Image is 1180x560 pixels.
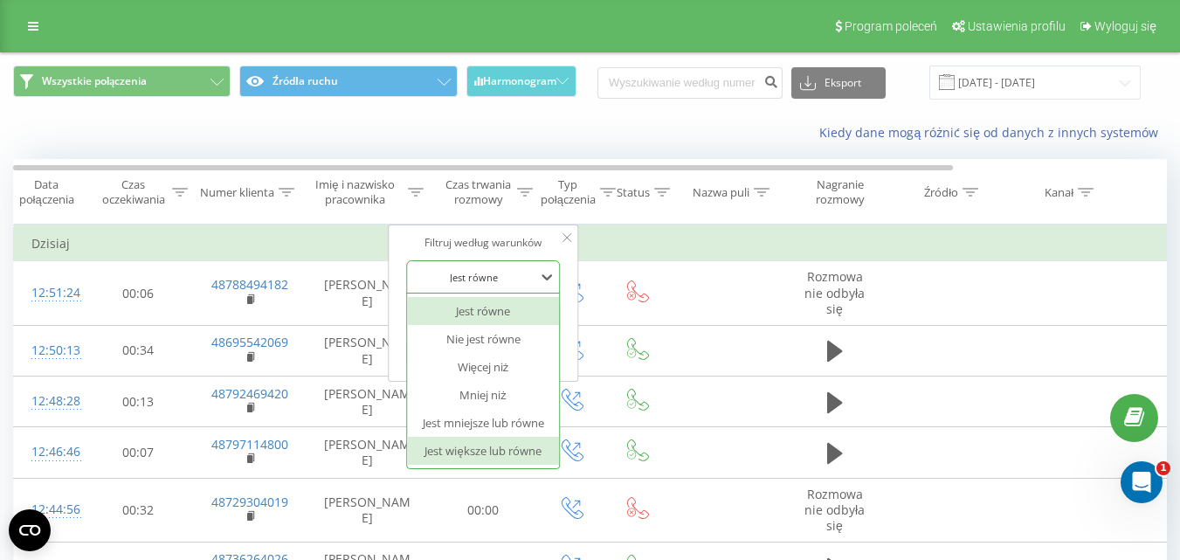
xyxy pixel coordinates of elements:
[406,234,560,252] div: Filtruj według warunków
[407,381,559,409] div: Mniej niż
[444,177,513,207] div: Czas trwania rozmowy
[804,268,865,316] span: Rozmowa nie odbyła się
[819,124,1167,141] a: Kiedy dane mogą różnić się od danych z innych systemów
[968,19,1066,33] span: Ustawienia profilu
[407,437,559,465] div: Jest większe lub równe
[84,427,193,478] td: 00:07
[407,325,559,353] div: Nie jest równe
[483,75,556,87] span: Harmonogram
[307,325,429,376] td: [PERSON_NAME]
[845,19,937,33] span: Program poleceń
[797,177,882,207] div: Nagranie rozmowy
[84,377,193,427] td: 00:13
[307,261,429,326] td: [PERSON_NAME]
[307,478,429,543] td: [PERSON_NAME]
[84,261,193,326] td: 00:06
[791,67,886,99] button: Eksport
[31,493,66,527] div: 12:44:56
[1156,461,1170,475] span: 1
[14,177,79,207] div: Data połączenia
[239,66,457,97] button: Źródła ruchu
[1094,19,1156,33] span: Wyloguj się
[211,436,288,453] a: 48797114800
[804,486,865,534] span: Rozmowa nie odbyła się
[693,185,749,200] div: Nazwa puli
[924,185,958,200] div: Źródło
[466,66,577,97] button: Harmonogram
[211,385,288,402] a: 48792469420
[99,177,168,207] div: Czas oczekiwania
[200,185,274,200] div: Numer klienta
[307,177,404,207] div: Imię i nazwisko pracownika
[211,494,288,510] a: 48729304019
[42,74,147,88] span: Wszystkie połączenia
[597,67,783,99] input: Wyszukiwanie według numeru
[1121,461,1163,503] iframe: Intercom live chat
[9,509,51,551] button: Open CMP widget
[31,334,66,368] div: 12:50:13
[407,353,559,381] div: Więcej niż
[13,66,231,97] button: Wszystkie połączenia
[1045,185,1073,200] div: Kanał
[429,478,538,543] td: 00:00
[541,177,596,207] div: Typ połączenia
[84,325,193,376] td: 00:34
[407,409,559,437] div: Jest mniejsze lub równe
[211,276,288,293] a: 48788494182
[31,384,66,418] div: 12:48:28
[211,334,288,350] a: 48695542069
[307,427,429,478] td: [PERSON_NAME]
[407,297,559,325] div: Jest równe
[31,276,66,310] div: 12:51:24
[617,185,650,200] div: Status
[307,377,429,427] td: [PERSON_NAME]
[84,478,193,543] td: 00:32
[31,435,66,469] div: 12:46:46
